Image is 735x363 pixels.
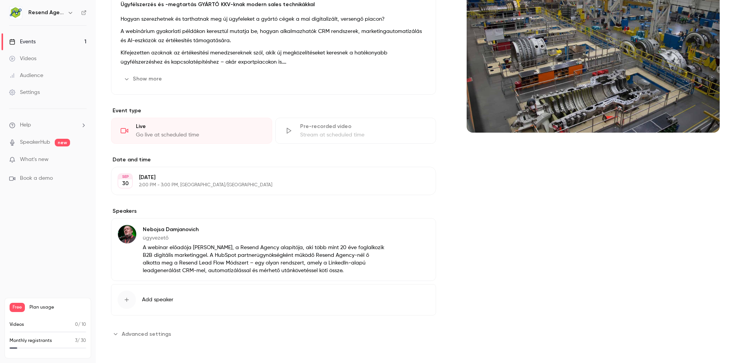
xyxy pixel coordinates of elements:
[121,27,426,45] p: A webinárium gyakorlati példákon keresztül mutatja be, hogyan alkalmazhatók CRM rendszerek, marke...
[10,7,22,19] img: Resend Agency Kft
[9,55,36,62] div: Videos
[29,304,86,310] span: Plan usage
[20,121,31,129] span: Help
[9,121,87,129] li: help-dropdown-opener
[75,322,78,327] span: 0
[111,156,436,164] label: Date and time
[143,244,386,274] p: A webinar előadója [PERSON_NAME], a Resend Agency alapítója, aki több mint 20 éve foglalkozik B2B...
[118,174,132,179] div: SEP
[121,48,426,67] p: Kifejezetten azoknak az értékesítési menedzsereknek szól, akik új megközelítéseket keresnek a hat...
[20,138,50,146] a: SpeakerHub
[111,284,436,315] button: Add speaker
[9,89,40,96] div: Settings
[136,123,263,130] div: Live
[20,156,49,164] span: What's new
[20,174,53,182] span: Book a demo
[122,330,171,338] span: Advanced settings
[75,338,77,343] span: 3
[121,73,167,85] button: Show more
[139,174,395,181] p: [DATE]
[111,107,436,115] p: Event type
[75,321,86,328] p: / 10
[111,328,176,340] button: Advanced settings
[300,123,427,130] div: Pre-recorded video
[300,131,427,139] div: Stream at scheduled time
[275,118,436,144] div: Pre-recorded videoStream at scheduled time
[9,38,36,46] div: Events
[111,328,436,340] section: Advanced settings
[9,72,43,79] div: Audience
[10,303,25,312] span: Free
[136,131,263,139] div: Go live at scheduled time
[122,180,129,187] p: 30
[10,337,52,344] p: Monthly registrants
[75,337,86,344] p: / 30
[121,15,426,24] p: Hogyan szerezhetnek és tarthatnak meg új ügyfeleket a gyártó cégek a mai digitalizált, versengő p...
[111,207,436,215] label: Speakers
[142,296,173,304] span: Add speaker
[111,118,272,144] div: LiveGo live at scheduled time
[143,226,386,233] p: Nebojsa Damjanovich
[28,9,64,16] h6: Resend Agency Kft
[143,234,386,242] p: ügyvezető
[121,1,426,8] p: Ügyfélszerzés és -megtartás GYÁRTÓ KKV-knak modern sales technikákkal
[111,218,436,281] div: Nebojsa DamjanovichNebojsa DamjanovichügyvezetőA webinar előadója [PERSON_NAME], a Resend Agency ...
[55,139,70,146] span: new
[10,321,24,328] p: Videos
[118,225,136,243] img: Nebojsa Damjanovich
[139,182,395,188] p: 2:00 PM - 3:00 PM, [GEOGRAPHIC_DATA]/[GEOGRAPHIC_DATA]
